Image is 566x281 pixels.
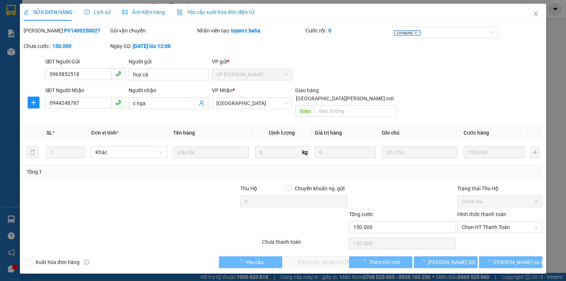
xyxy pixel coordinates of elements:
[24,42,109,50] div: Chưa cước :
[382,146,458,158] input: Ghi Chú
[24,27,109,35] div: [PERSON_NAME]:
[261,238,348,251] div: Chưa thanh toán
[173,130,195,136] span: Tên hàng
[284,256,347,268] button: [PERSON_NAME] và [PERSON_NAME] hàng
[84,10,90,15] span: clock-circle
[64,28,100,34] b: PY1409250027
[457,184,542,192] div: Trạng thái Thu Hộ
[315,146,376,158] input: 0
[462,196,538,207] span: Chưa thu
[216,69,288,80] span: VP PHÚ YÊN
[349,211,373,217] span: Tổng cước
[420,259,428,264] span: loading
[177,10,183,15] img: icon
[414,31,417,35] span: close
[493,258,545,266] span: [PERSON_NAME] và In
[462,222,538,233] span: Chọn HT Thanh Toán
[315,130,342,136] span: Giá trị hàng
[315,105,396,117] input: Dọc đường
[91,130,119,136] span: Đơn vị tính
[457,211,506,217] label: Hình thức thanh toán
[28,97,39,108] button: plus
[237,259,245,264] span: loading
[301,146,309,158] span: kg
[122,10,127,15] span: picture
[349,256,413,268] button: Thêm ĐH mới
[129,58,209,66] div: Người gửi
[24,9,73,15] span: SỬA ĐƠN HÀNG
[414,256,478,268] button: [PERSON_NAME] đổi
[464,146,525,158] input: 0
[129,86,209,94] div: Người nhận
[212,87,233,93] span: VP Nhận
[110,27,195,35] div: Gói vận chuyển:
[46,130,52,136] span: SL
[133,43,171,49] b: [DATE] lúc 12:08
[485,259,493,264] span: loading
[240,185,257,191] span: Thu Hộ
[292,184,347,192] span: Chuyển khoản ng. gửi
[269,130,295,136] span: Định lượng
[361,259,369,264] span: loading
[28,100,39,105] span: plus
[525,4,546,24] button: Close
[212,58,292,66] div: VP gửi
[84,260,89,265] span: info-circle
[219,256,283,268] button: Yêu cầu
[464,130,489,136] span: Cước hàng
[95,147,163,158] span: Khác
[531,146,539,158] button: plus
[295,87,319,93] span: Giao hàng
[173,146,249,158] input: VD: Bàn, Ghế
[428,258,475,266] span: [PERSON_NAME] đổi
[84,9,111,15] span: Lịch sử
[45,58,126,66] div: SĐT Người Gửi
[379,126,461,140] th: Ghi chú
[231,28,261,34] b: tuyen1.beha
[24,10,29,15] span: edit
[197,27,304,35] div: Nhân viên tạo:
[115,71,121,77] span: phone
[295,105,315,117] span: Giao
[216,98,288,109] span: ĐẮK LẮK
[533,11,539,17] span: close
[115,100,121,105] span: phone
[27,168,219,176] div: Tổng: 1
[110,42,195,50] div: Ngày GD:
[394,30,420,36] span: CH NGHE
[52,43,71,49] b: 150.000
[328,28,331,34] b: 0
[293,94,396,103] span: [GEOGRAPHIC_DATA][PERSON_NAME] nơi
[27,146,38,158] button: delete
[199,100,205,106] span: user-add
[45,86,126,94] div: SĐT Người Nhận
[245,258,263,266] span: Yêu cầu
[479,256,543,268] button: [PERSON_NAME] và In
[122,9,165,15] span: Ảnh kiện hàng
[305,27,391,35] div: Cước rồi :
[369,258,400,266] span: Thêm ĐH mới
[177,9,255,15] span: Yêu cầu xuất hóa đơn điện tử
[32,258,83,266] span: Xuất hóa đơn hàng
